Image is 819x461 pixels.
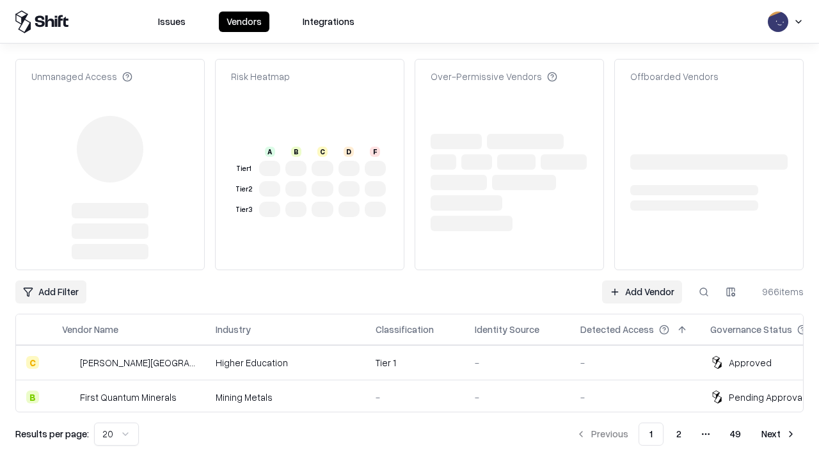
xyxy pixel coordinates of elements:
[666,423,692,446] button: 2
[80,391,177,404] div: First Quantum Minerals
[729,356,772,369] div: Approved
[376,356,454,369] div: Tier 1
[26,356,39,369] div: C
[639,423,664,446] button: 1
[344,147,354,157] div: D
[729,391,804,404] div: Pending Approval
[150,12,193,32] button: Issues
[216,323,251,336] div: Industry
[15,427,89,441] p: Results per page:
[568,423,804,446] nav: pagination
[295,12,362,32] button: Integrations
[216,391,355,404] div: Mining Metals
[580,391,690,404] div: -
[376,323,434,336] div: Classification
[62,323,118,336] div: Vendor Name
[31,70,132,83] div: Unmanaged Access
[475,356,560,369] div: -
[291,147,301,157] div: B
[752,285,804,298] div: 966 items
[219,12,269,32] button: Vendors
[234,163,254,174] div: Tier 1
[26,391,39,403] div: B
[720,423,751,446] button: 49
[216,356,355,369] div: Higher Education
[80,356,195,369] div: [PERSON_NAME][GEOGRAPHIC_DATA]
[62,391,75,403] img: First Quantum Minerals
[317,147,328,157] div: C
[580,356,690,369] div: -
[754,423,804,446] button: Next
[630,70,719,83] div: Offboarded Vendors
[370,147,380,157] div: F
[15,280,86,303] button: Add Filter
[62,356,75,369] img: Reichman University
[580,323,654,336] div: Detected Access
[431,70,557,83] div: Over-Permissive Vendors
[231,70,290,83] div: Risk Heatmap
[234,184,254,195] div: Tier 2
[265,147,275,157] div: A
[475,323,539,336] div: Identity Source
[710,323,792,336] div: Governance Status
[234,204,254,215] div: Tier 3
[475,391,560,404] div: -
[376,391,454,404] div: -
[602,280,682,303] a: Add Vendor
